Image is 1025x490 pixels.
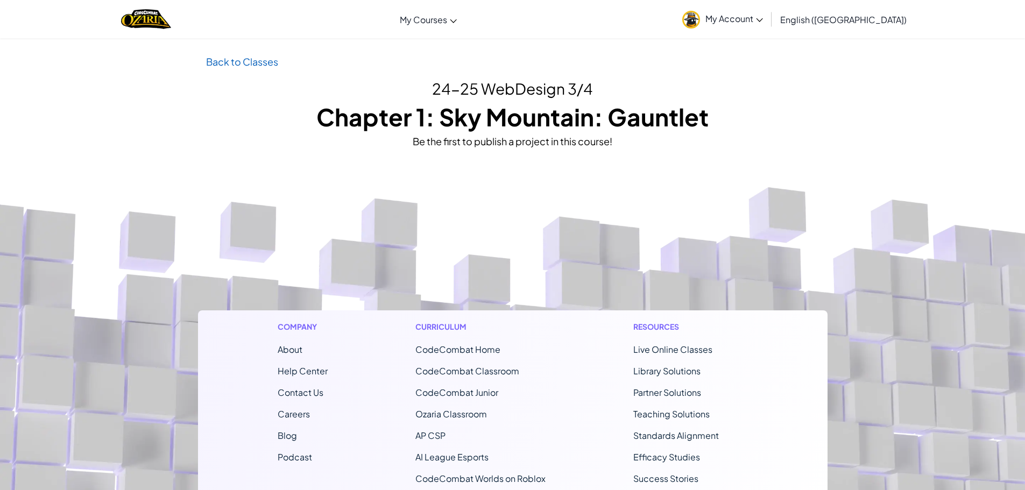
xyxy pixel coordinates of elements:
[633,430,719,441] a: Standards Alignment
[415,365,519,377] a: CodeCombat Classroom
[682,11,700,29] img: avatar
[278,408,310,420] a: Careers
[394,5,462,34] a: My Courses
[633,344,712,355] a: Live Online Classes
[206,77,819,100] h2: 24-25 WebDesign 3/4
[278,387,323,398] span: Contact Us
[206,133,819,149] div: Be the first to publish a project in this course!
[415,387,498,398] a: CodeCombat Junior
[278,451,312,463] a: Podcast
[677,2,768,36] a: My Account
[206,100,819,133] h1: Chapter 1: Sky Mountain: Gauntlet
[415,473,546,484] a: CodeCombat Worlds on Roblox
[206,55,278,68] a: Back to Classes
[705,13,763,24] span: My Account
[415,344,500,355] span: CodeCombat Home
[278,430,297,441] a: Blog
[415,408,487,420] a: Ozaria Classroom
[121,8,171,30] a: Ozaria by CodeCombat logo
[400,14,447,25] span: My Courses
[633,365,701,377] a: Library Solutions
[415,451,489,463] a: AI League Esports
[278,321,328,332] h1: Company
[633,408,710,420] a: Teaching Solutions
[121,8,171,30] img: Home
[415,430,446,441] a: AP CSP
[633,451,700,463] a: Efficacy Studies
[775,5,912,34] a: English ([GEOGRAPHIC_DATA])
[633,387,701,398] a: Partner Solutions
[415,321,546,332] h1: Curriculum
[633,473,698,484] a: Success Stories
[633,321,748,332] h1: Resources
[278,365,328,377] a: Help Center
[278,344,302,355] a: About
[780,14,907,25] span: English ([GEOGRAPHIC_DATA])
